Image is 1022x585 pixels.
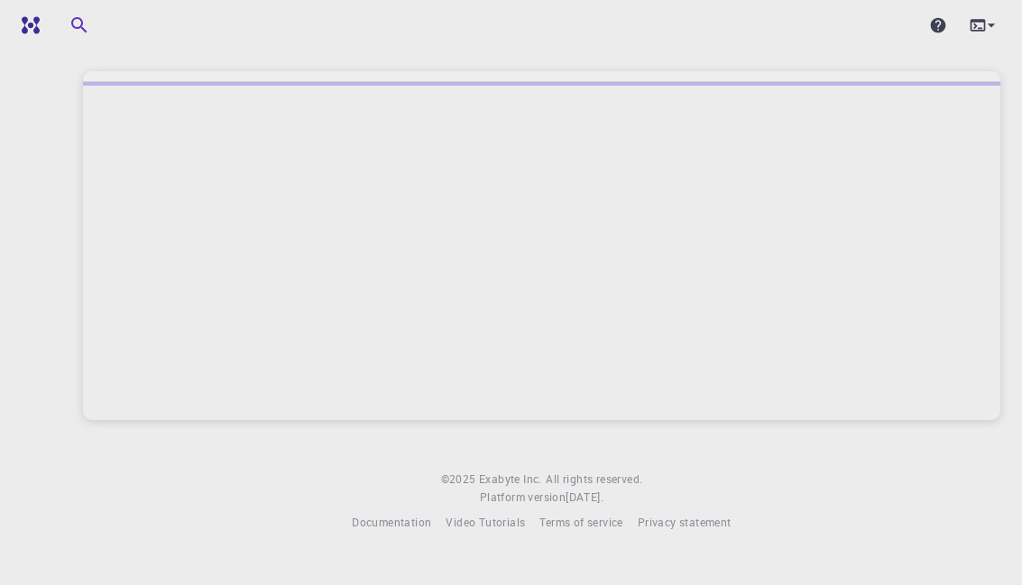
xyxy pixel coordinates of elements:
span: Documentation [352,515,431,529]
span: Exabyte Inc. [479,471,542,486]
span: Privacy statement [638,515,732,529]
img: logo [14,16,40,34]
a: [DATE]. [566,489,603,507]
span: [DATE] . [566,489,603,504]
a: Terms of service [539,514,622,532]
span: © 2025 [441,471,479,489]
span: Platform version [480,489,566,507]
a: Documentation [352,514,431,532]
span: Video Tutorials [446,515,525,529]
a: Exabyte Inc. [479,471,542,489]
a: Privacy statement [638,514,732,532]
span: Terms of service [539,515,622,529]
span: All rights reserved. [546,471,642,489]
a: Video Tutorials [446,514,525,532]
